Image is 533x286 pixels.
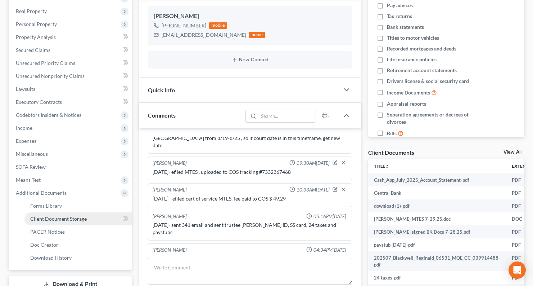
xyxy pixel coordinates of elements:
td: [PERSON_NAME] MTES 7-29.25.doc [368,212,506,225]
input: Search... [258,110,316,122]
td: paystub [DATE]-pdf [368,238,506,251]
span: Quick Info [148,87,175,93]
td: 24 taxes-pdf [368,271,506,284]
span: Separation agreements or decrees of divorces [387,111,479,126]
span: Additional Documents [16,190,67,196]
a: Lawsuits [10,83,132,96]
span: 05:16PM[DATE] [313,213,346,220]
span: Bank statements [387,23,424,31]
td: Central Bank [368,186,506,199]
span: Secured Claims [16,47,50,53]
span: Income [16,125,32,131]
span: Unsecured Nonpriority Claims [16,73,85,79]
a: Unsecured Priority Claims [10,57,132,70]
div: Open Intercom Messenger [509,261,526,279]
span: Means Test [16,177,41,183]
a: Secured Claims [10,44,132,57]
button: New Contact [154,57,347,63]
span: Life insurance policies [387,56,437,63]
span: Income Documents [387,89,430,96]
div: [PERSON_NAME] [153,160,187,167]
div: [PERSON_NAME] [153,186,187,194]
span: Unsecured Priority Claims [16,60,75,66]
a: Unsecured Nonpriority Claims [10,70,132,83]
div: [DATE]- efiled MTES , uploaded to COS tracking #7332367468 [153,168,348,176]
span: Appraisal reports [387,100,426,107]
span: Codebtors Insiders & Notices [16,112,81,118]
span: Recorded mortgages and deeds [387,45,456,52]
div: [PERSON_NAME] [153,247,187,254]
span: 04:34PM[DATE] [313,247,346,254]
span: Pay advices [387,2,413,9]
span: 09:30AM[DATE] [297,160,330,167]
span: Titles to motor vehicles [387,34,439,41]
td: download (1)-pdf [368,199,506,212]
div: [DATE] - efiled cert of service MTES, fee paid to COS $ 49.29 [153,195,348,202]
div: home [249,32,265,38]
span: Client Document Storage [30,216,87,222]
span: PACER Notices [30,229,65,235]
span: Lawsuits [16,86,35,92]
span: Forms Library [30,203,62,209]
span: Doc Creator [30,242,58,248]
td: Cash_App_July_2025_Account_Statement-pdf [368,173,506,186]
span: Executory Contracts [16,99,62,105]
a: SOFA Review [10,160,132,173]
td: 202507_Blackwell_Reginald_06531_MOE_CC_039914488-pdf [368,251,506,271]
div: [DATE] - in person final sigs done, fee paid to iolta. Note that client will be in [GEOGRAPHIC_DA... [153,127,348,149]
span: 10:33AM[DATE] [297,186,330,193]
a: View All [503,150,521,155]
span: Drivers license & social security card [387,78,469,85]
a: Doc Creator [24,238,132,251]
a: Executory Contracts [10,96,132,109]
a: Property Analysis [10,31,132,44]
div: mobile [209,22,227,29]
span: Tax returns [387,13,412,20]
div: [DATE]- sent 341 email and sent trustee [PERSON_NAME] ID, SS card, 24 taxes and paystubs [153,221,348,236]
div: [PHONE_NUMBER] [162,22,206,29]
a: Download History [24,251,132,264]
span: SOFA Review [16,164,46,170]
span: Property Analysis [16,34,56,40]
div: [PERSON_NAME] [154,12,347,21]
div: [EMAIL_ADDRESS][DOMAIN_NAME] [162,31,246,39]
span: Download History [30,255,72,261]
span: Comments [148,112,176,119]
span: Personal Property [16,21,57,27]
span: Expenses [16,138,36,144]
i: unfold_more [385,164,389,169]
span: Miscellaneous [16,151,48,157]
a: Titleunfold_more [374,163,389,169]
a: Client Document Storage [24,212,132,225]
span: Bills [387,130,397,137]
div: Client Documents [368,149,414,156]
a: Forms Library [24,199,132,212]
span: Retirement account statements [387,67,457,74]
span: Real Property [16,8,47,14]
div: [PERSON_NAME] [153,213,187,220]
a: PACER Notices [24,225,132,238]
td: [PERSON_NAME] signed BK Docs 7-28.25.pdf [368,225,506,238]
